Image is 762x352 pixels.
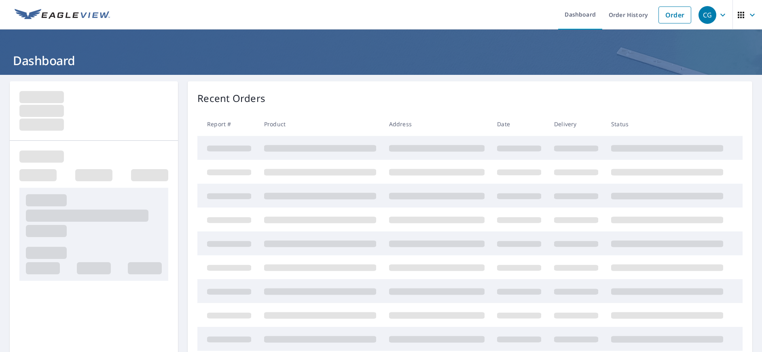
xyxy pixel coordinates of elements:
[258,112,383,136] th: Product
[10,52,752,69] h1: Dashboard
[658,6,691,23] a: Order
[383,112,491,136] th: Address
[197,91,265,106] p: Recent Orders
[698,6,716,24] div: CG
[491,112,548,136] th: Date
[197,112,258,136] th: Report #
[15,9,110,21] img: EV Logo
[605,112,730,136] th: Status
[548,112,605,136] th: Delivery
